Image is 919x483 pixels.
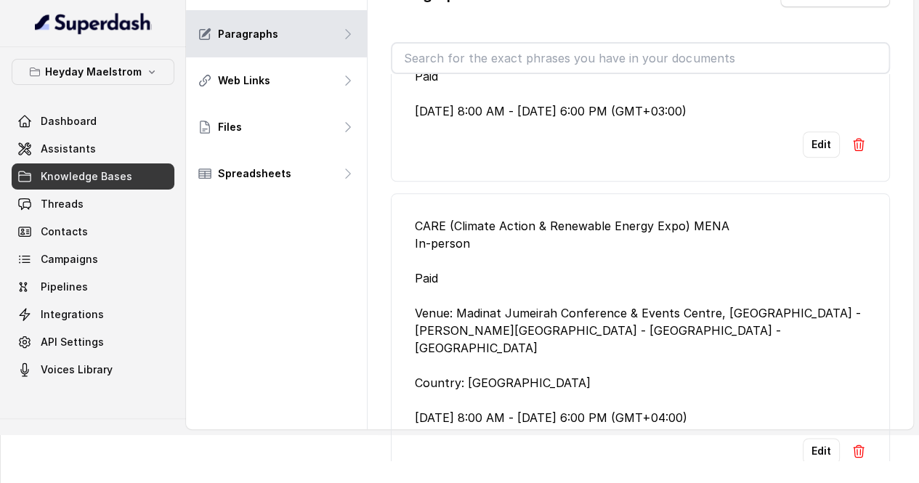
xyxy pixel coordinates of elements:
p: Web Links [218,73,270,88]
a: Integrations [12,301,174,328]
img: Delete [851,444,866,458]
p: Files [218,120,242,134]
a: API Settings [12,329,174,355]
a: Voices Library [12,357,174,383]
span: Threads [41,197,84,211]
a: Dashboard [12,108,174,134]
p: Heyday Maelstrom [45,63,142,81]
span: Campaigns [41,252,98,267]
a: [PERSON_NAME] [12,431,174,471]
p: Spreadsheets [218,166,291,181]
span: Assistants [41,142,96,156]
button: Edit [803,131,840,158]
a: Assistants [12,136,174,162]
span: API Settings [41,335,104,349]
div: CARE (Climate Action & Renewable Energy Expo) MENA In-person Paid Venue: Madinat Jumeirah Confere... [415,217,866,426]
a: Contacts [12,219,174,245]
span: Voices Library [41,362,113,377]
img: light.svg [35,12,152,35]
span: Dashboard [41,114,97,129]
span: Contacts [41,224,88,239]
span: Knowledge Bases [41,169,132,184]
a: Pipelines [12,274,174,300]
img: Delete [851,137,866,152]
button: Heyday Maelstrom [12,59,174,85]
p: Paragraphs [218,27,278,41]
a: Campaigns [12,246,174,272]
input: Search for the exact phrases you have in your documents [392,44,888,73]
span: Pipelines [41,280,88,294]
a: Knowledge Bases [12,163,174,190]
span: Integrations [41,307,104,322]
a: Threads [12,191,174,217]
button: Edit [803,438,840,464]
